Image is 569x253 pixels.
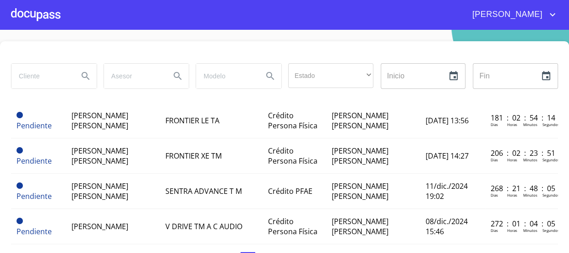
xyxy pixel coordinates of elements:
span: [PERSON_NAME] [PERSON_NAME] [332,146,388,166]
span: Pendiente [16,191,52,201]
p: Horas [507,228,517,233]
p: Horas [507,122,517,127]
span: 11/dic./2024 19:02 [426,181,468,201]
p: Dias [491,122,498,127]
p: Dias [491,228,498,233]
button: account of current user [465,7,558,22]
span: SENTRA ADVANCE T M [165,186,242,196]
p: Segundos [542,157,559,162]
input: search [104,64,164,88]
span: FRONTIER XE TM [165,151,222,161]
p: Segundos [542,122,559,127]
span: [PERSON_NAME] [PERSON_NAME] [71,181,128,201]
span: [PERSON_NAME] [PERSON_NAME] [71,110,128,131]
span: V DRIVE TM A C AUDIO [165,221,242,231]
span: [PERSON_NAME] [PERSON_NAME] [71,146,128,166]
button: Search [259,65,281,87]
p: Horas [507,157,517,162]
p: Minutos [523,228,537,233]
span: Pendiente [16,112,23,118]
span: Pendiente [16,121,52,131]
span: Crédito PFAE [268,186,312,196]
button: Search [167,65,189,87]
p: Minutos [523,157,537,162]
p: Horas [507,192,517,198]
div: ​ [288,63,373,88]
p: Segundos [542,192,559,198]
span: Crédito Persona Física [268,146,317,166]
span: Pendiente [16,226,52,236]
span: Pendiente [16,147,23,154]
span: [DATE] 14:27 [426,151,469,161]
span: [PERSON_NAME] [PERSON_NAME] [332,181,388,201]
span: [PERSON_NAME] [PERSON_NAME] [332,216,388,236]
span: 08/dic./2024 15:46 [426,216,468,236]
span: Crédito Persona Física [268,110,317,131]
span: Pendiente [16,156,52,166]
span: FRONTIER LE TA [165,115,219,126]
p: 268 : 21 : 48 : 05 [491,183,553,193]
span: [DATE] 13:56 [426,115,469,126]
p: 181 : 02 : 54 : 14 [491,113,553,123]
p: 206 : 02 : 23 : 51 [491,148,553,158]
p: Dias [491,192,498,198]
span: [PERSON_NAME] [PERSON_NAME] [332,110,388,131]
button: Search [75,65,97,87]
span: Pendiente [16,218,23,224]
span: [PERSON_NAME] [465,7,547,22]
span: [PERSON_NAME] [71,221,128,231]
span: Pendiente [16,182,23,189]
input: search [11,64,71,88]
input: search [196,64,256,88]
p: 272 : 01 : 04 : 05 [491,219,553,229]
span: Crédito Persona Física [268,216,317,236]
p: Segundos [542,228,559,233]
p: Minutos [523,122,537,127]
p: Minutos [523,192,537,198]
p: Dias [491,157,498,162]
